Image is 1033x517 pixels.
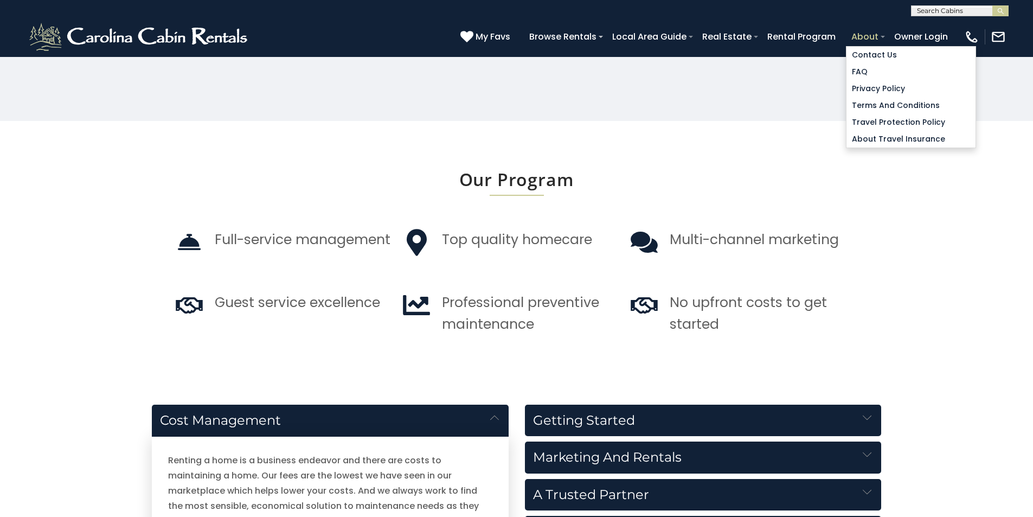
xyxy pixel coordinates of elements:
h5: Marketing and Rentals [525,442,882,473]
a: About Travel Insurance [846,131,976,148]
a: Terms and Conditions [846,97,976,114]
img: White-1-2.png [27,21,252,53]
p: Full-service management [215,229,390,251]
p: Guest service excellence [215,292,380,314]
span: My Favs [476,30,510,43]
p: Multi-channel marketing [670,229,839,251]
p: Top quality homecare [442,229,592,251]
img: mail-regular-white.png [991,29,1006,44]
img: down-arrow-card.svg [863,488,871,496]
h5: Getting Started [525,405,882,436]
a: Browse Rentals [524,27,602,46]
h5: A Trusted Partner [525,479,882,510]
h2: Our Program [175,170,858,189]
p: Professional preventive maintenance [442,292,599,335]
a: About [846,27,884,46]
a: Local Area Guide [607,27,692,46]
img: down-arrow-card.svg [863,413,871,422]
a: My Favs [460,30,513,44]
p: No upfront costs to get started [670,292,827,335]
a: FAQ [846,63,976,80]
img: down-arrow-card.svg [490,413,499,422]
img: down-arrow-card.svg [863,450,871,459]
a: Owner Login [889,27,953,46]
a: Real Estate [697,27,757,46]
a: Rental Program [762,27,841,46]
a: Travel Protection Policy [846,114,976,131]
a: Contact Us [846,47,976,63]
h5: Cost Management [152,405,509,437]
img: phone-regular-white.png [964,29,979,44]
a: Privacy Policy [846,80,976,97]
